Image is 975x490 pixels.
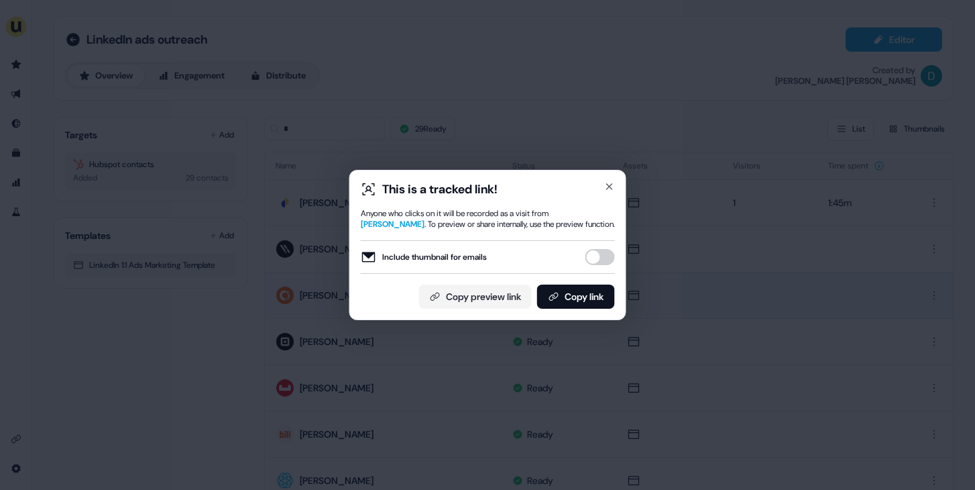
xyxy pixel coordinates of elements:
[537,285,615,309] button: Copy link
[419,285,532,309] button: Copy preview link
[361,249,487,265] label: Include thumbnail for emails
[361,208,615,230] div: Anyone who clicks on it will be recorded as a visit from . To preview or share internally, use th...
[361,219,424,230] span: [PERSON_NAME]
[382,181,498,197] div: This is a tracked link!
